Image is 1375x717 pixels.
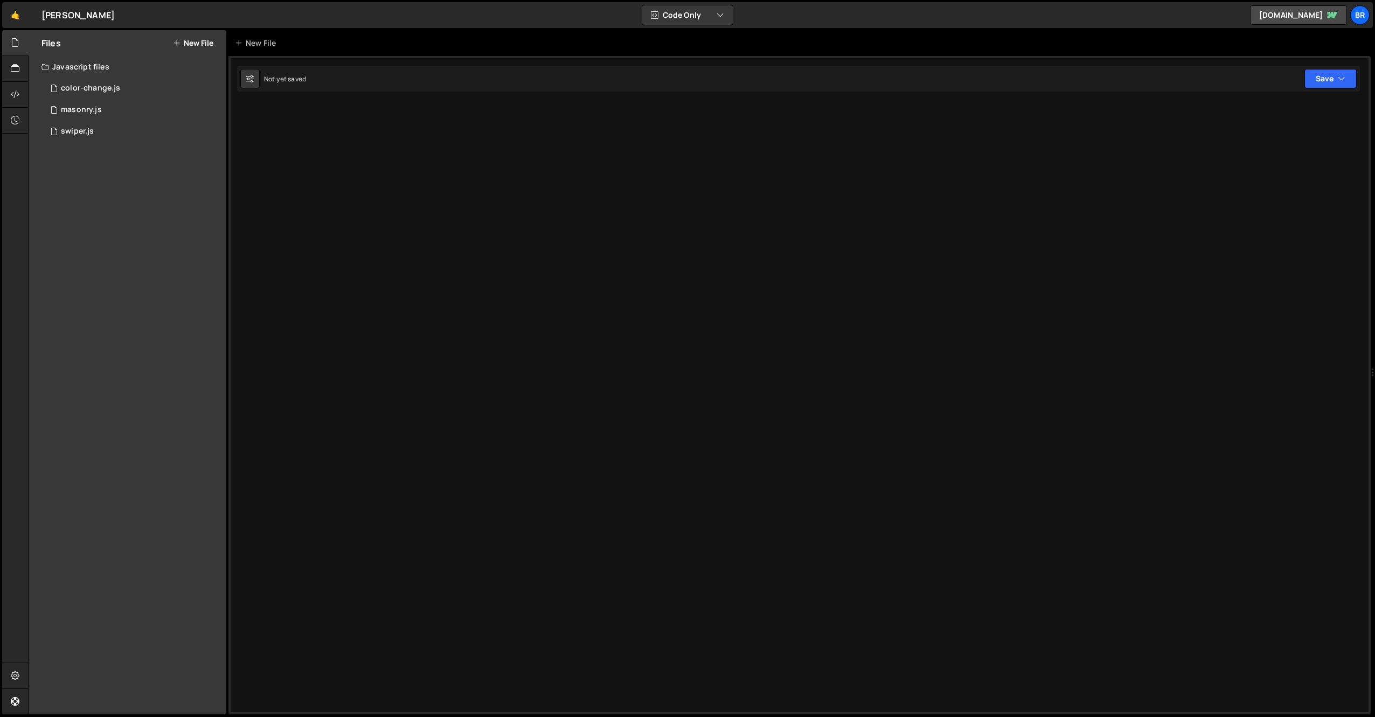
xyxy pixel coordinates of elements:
div: 16297/44014.js [41,121,226,142]
div: Javascript files [29,56,226,78]
a: Br [1350,5,1370,25]
a: 🤙 [2,2,29,28]
div: swiper.js [61,127,94,136]
button: New File [173,39,213,47]
a: [DOMAIN_NAME] [1250,5,1347,25]
div: [PERSON_NAME] [41,9,115,22]
div: 16297/44199.js [41,99,226,121]
button: Save [1304,69,1357,88]
div: New File [235,38,280,48]
button: Code Only [642,5,733,25]
div: Not yet saved [264,74,306,83]
h2: Files [41,37,61,49]
div: masonry.js [61,105,102,115]
div: color-change.js [61,83,120,93]
div: 16297/44719.js [41,78,226,99]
